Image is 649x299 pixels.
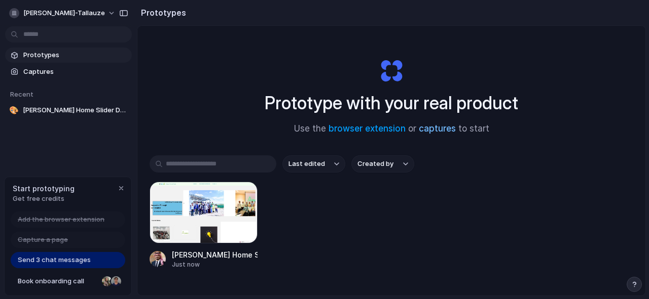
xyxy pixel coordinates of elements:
span: Use the or to start [294,122,489,136]
div: 🎨 [9,105,19,115]
span: Send 3 chat messages [18,255,91,265]
span: Start prototyping [13,183,75,194]
span: Created by [357,159,393,169]
a: MIRRA Home Slider Demo[PERSON_NAME] Home Slider DemoJust now [150,182,258,269]
h1: Prototype with your real product [265,90,518,116]
a: captures [419,123,456,134]
span: [PERSON_NAME]-tallauze [23,8,105,18]
span: Last edited [289,159,325,169]
span: Add the browser extension [18,215,104,225]
a: 🎨[PERSON_NAME] Home Slider Demo [5,103,132,118]
a: browser extension [329,123,406,134]
span: Prototypes [23,50,128,60]
span: Get free credits [13,194,75,204]
a: Prototypes [5,48,132,63]
button: Last edited [282,155,345,173]
button: [PERSON_NAME]-tallauze [5,5,121,21]
div: Just now [172,260,258,269]
button: Created by [351,155,414,173]
span: Capture a page [18,235,68,245]
a: Captures [5,64,132,79]
div: [PERSON_NAME] Home Slider Demo [172,249,258,260]
span: Captures [23,67,128,77]
span: Recent [10,90,33,98]
h2: Prototypes [137,7,186,19]
a: Book onboarding call [11,273,125,289]
span: Book onboarding call [18,276,98,286]
span: [PERSON_NAME] Home Slider Demo [23,105,128,115]
div: Christian Iacullo [110,275,122,287]
div: Nicole Kubica [101,275,113,287]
